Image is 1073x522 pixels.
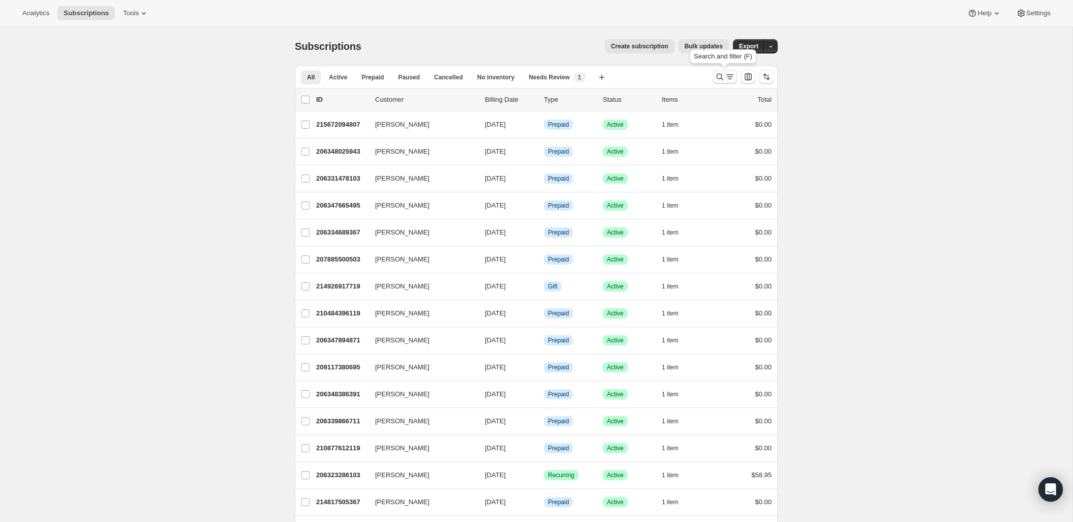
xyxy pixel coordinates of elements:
span: [DATE] [485,390,506,398]
p: 206347894871 [316,335,367,345]
span: 1 item [662,228,679,237]
p: 206348386391 [316,389,367,399]
div: 206347894871[PERSON_NAME][DATE]InfoPrepaidSuccessActive1 item$0.00 [316,333,772,347]
button: Settings [1010,6,1057,20]
span: Export [739,42,758,50]
p: 215672094807 [316,120,367,130]
p: Customer [375,95,477,105]
span: [DATE] [485,175,506,182]
button: 1 item [662,252,690,267]
span: [DATE] [485,444,506,452]
p: 206334689367 [316,227,367,238]
span: [PERSON_NAME] [375,120,430,130]
button: 1 item [662,360,690,374]
button: [PERSON_NAME] [369,332,471,349]
span: $0.00 [755,498,772,506]
button: [PERSON_NAME] [369,494,471,510]
span: 1 [578,73,581,81]
button: 1 item [662,306,690,321]
span: $0.00 [755,175,772,182]
span: Prepaid [548,390,569,398]
span: 1 item [662,336,679,344]
span: [DATE] [485,471,506,479]
span: Settings [1026,9,1051,17]
button: 1 item [662,171,690,186]
div: 207885500503[PERSON_NAME][DATE]InfoPrepaidSuccessActive1 item$0.00 [316,252,772,267]
span: Prepaid [548,255,569,264]
button: 1 item [662,414,690,428]
span: [PERSON_NAME] [375,200,430,211]
div: 210484396119[PERSON_NAME][DATE]InfoPrepaidSuccessActive1 item$0.00 [316,306,772,321]
span: Subscriptions [295,41,361,52]
button: Customize table column order and visibility [741,70,755,84]
span: [PERSON_NAME] [375,362,430,372]
p: 214926917719 [316,281,367,292]
p: 206347665495 [316,200,367,211]
span: $0.00 [755,228,772,236]
button: [PERSON_NAME] [369,251,471,268]
div: 206334689367[PERSON_NAME][DATE]InfoPrepaidSuccessActive1 item$0.00 [316,225,772,240]
p: 210484396119 [316,308,367,318]
button: 1 item [662,387,690,401]
span: 1 item [662,121,679,129]
span: Prepaid [548,498,569,506]
div: 206331478103[PERSON_NAME][DATE]InfoPrepaidSuccessActive1 item$0.00 [316,171,772,186]
p: Billing Date [485,95,536,105]
span: [PERSON_NAME] [375,416,430,426]
div: 210877612119[PERSON_NAME][DATE]InfoPrepaidSuccessActive1 item$0.00 [316,441,772,455]
span: $0.00 [755,255,772,263]
p: 206339866711 [316,416,367,426]
div: 206348386391[PERSON_NAME][DATE]InfoPrepaidSuccessActive1 item$0.00 [316,387,772,401]
div: 206339866711[PERSON_NAME][DATE]InfoPrepaidSuccessActive1 item$0.00 [316,414,772,428]
span: Active [607,471,624,479]
span: 1 item [662,175,679,183]
span: $0.00 [755,336,772,344]
span: [DATE] [485,148,506,155]
span: Active [607,148,624,156]
span: [DATE] [485,255,506,263]
span: Active [607,175,624,183]
span: [DATE] [485,121,506,128]
span: 1 item [662,417,679,425]
span: Prepaid [548,417,569,425]
span: $0.00 [755,121,772,128]
span: Active [607,444,624,452]
button: 1 item [662,118,690,132]
span: [DATE] [485,309,506,317]
span: [DATE] [485,282,506,290]
button: [PERSON_NAME] [369,440,471,456]
p: 206348025943 [316,147,367,157]
button: 1 item [662,144,690,159]
button: Help [961,6,1007,20]
button: Create subscription [605,39,675,53]
button: [PERSON_NAME] [369,117,471,133]
span: 1 item [662,498,679,506]
div: 215672094807[PERSON_NAME][DATE]InfoPrepaidSuccessActive1 item$0.00 [316,118,772,132]
span: Active [607,121,624,129]
span: [PERSON_NAME] [375,254,430,265]
span: Paused [398,73,420,81]
span: $0.00 [755,444,772,452]
button: 1 item [662,495,690,509]
span: [PERSON_NAME] [375,227,430,238]
button: [PERSON_NAME] [369,413,471,429]
p: 207885500503 [316,254,367,265]
div: 206348025943[PERSON_NAME][DATE]InfoPrepaidSuccessActive1 item$0.00 [316,144,772,159]
div: 209117380695[PERSON_NAME][DATE]InfoPrepaidSuccessActive1 item$0.00 [316,360,772,374]
span: Prepaid [548,175,569,183]
span: Create subscription [611,42,668,50]
span: $0.00 [755,148,772,155]
span: Active [607,255,624,264]
span: 1 item [662,148,679,156]
span: Prepaid [548,444,569,452]
span: 1 item [662,363,679,371]
span: [PERSON_NAME] [375,470,430,480]
button: Create new view [594,70,610,84]
button: [PERSON_NAME] [369,224,471,241]
span: Analytics [22,9,49,17]
span: Active [607,336,624,344]
span: $0.00 [755,309,772,317]
button: 1 item [662,468,690,482]
span: [DATE] [485,228,506,236]
button: Export [733,39,764,53]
